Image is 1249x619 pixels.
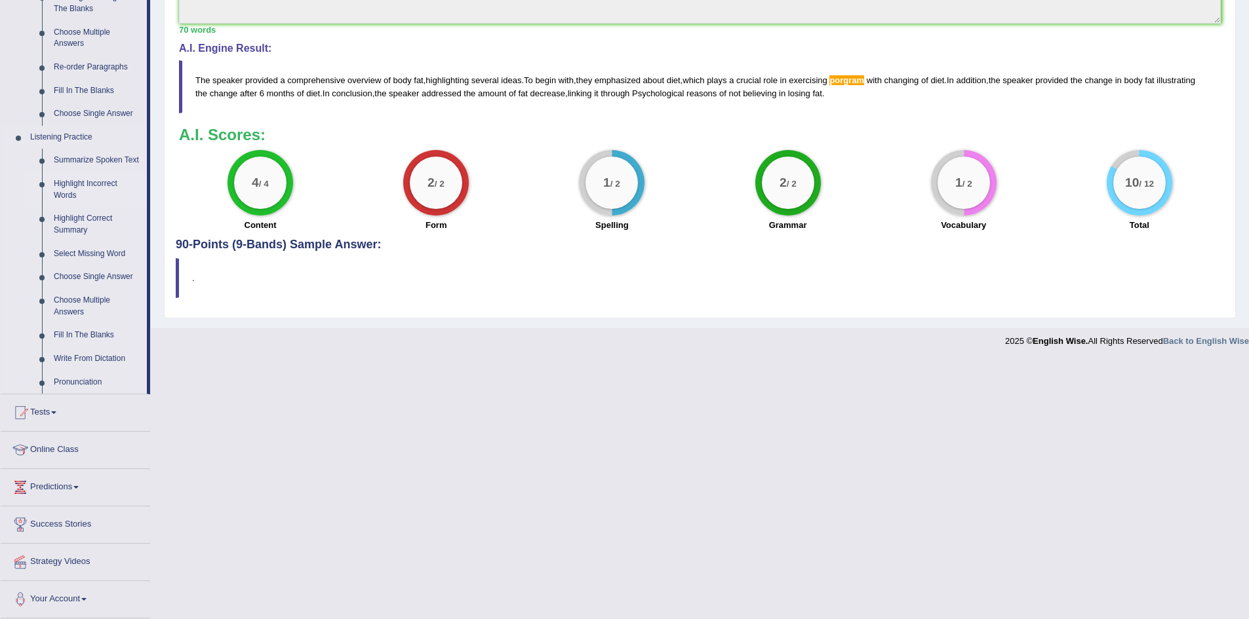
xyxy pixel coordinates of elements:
[1033,336,1088,346] strong: English Wise.
[478,88,506,98] span: amount
[1115,75,1122,85] span: in
[212,75,243,85] span: speaker
[501,75,521,85] span: ideas
[48,265,147,289] a: Choose Single Answer
[780,176,787,190] big: 2
[266,88,294,98] span: months
[610,179,620,189] small: / 2
[812,88,822,98] span: fat
[332,88,372,98] span: conclusion
[707,75,726,85] span: plays
[509,88,516,98] span: of
[259,179,269,189] small: / 4
[245,75,278,85] span: provided
[1005,328,1249,347] div: 2025 © All Rights Reserved
[464,88,475,98] span: the
[427,176,435,190] big: 2
[414,75,423,85] span: fat
[374,88,386,98] span: the
[287,75,345,85] span: comprehensive
[1071,75,1082,85] span: the
[280,75,285,85] span: a
[779,88,785,98] span: in
[48,21,147,56] a: Choose Multiple Answers
[347,75,381,85] span: overview
[955,176,962,190] big: 1
[240,88,257,98] span: after
[632,88,684,98] span: Psychological
[393,75,411,85] span: body
[524,75,533,85] span: To
[667,75,681,85] span: diet
[535,75,556,85] span: begin
[743,88,776,98] span: believing
[1,432,150,464] a: Online Class
[518,88,527,98] span: fat
[426,219,447,231] label: Form
[559,75,574,85] span: with
[788,88,810,98] span: losing
[48,289,147,324] a: Choose Multiple Answers
[1,506,150,539] a: Success Stories
[179,24,1221,36] div: 70 words
[24,126,147,149] a: Listening Practice
[422,88,462,98] span: addressed
[786,179,796,189] small: / 2
[210,88,238,98] span: change
[829,75,864,85] span: Possible spelling mistake found. (did you mean: program)
[176,258,1224,298] blockquote: .
[195,88,207,98] span: the
[48,79,147,103] a: Fill In The Blanks
[729,75,734,85] span: a
[530,88,565,98] span: decrease
[1,544,150,576] a: Strategy Videos
[956,75,986,85] span: addition
[1163,336,1249,346] a: Back to English Wise
[245,219,277,231] label: Content
[48,207,147,242] a: Highlight Correct Summary
[989,75,1001,85] span: the
[568,88,592,98] span: linking
[1157,75,1195,85] span: illustrating
[941,219,986,231] label: Vocabulary
[769,219,807,231] label: Grammar
[1,469,150,502] a: Predictions
[384,75,391,85] span: of
[594,88,599,98] span: it
[1,394,150,427] a: Tests
[1139,179,1154,189] small: / 12
[306,88,320,98] span: diet
[1145,75,1154,85] span: fat
[323,88,330,98] span: In
[48,102,147,126] a: Choose Single Answer
[930,75,944,85] span: diet
[728,88,740,98] span: not
[643,75,665,85] span: about
[1125,176,1139,190] big: 10
[48,172,147,207] a: Highlight Incorrect Words
[962,179,972,189] small: / 2
[595,219,629,231] label: Spelling
[435,179,445,189] small: / 2
[603,176,610,190] big: 1
[1002,75,1033,85] span: speaker
[179,60,1221,113] blockquote: , . , , . , . , , .
[736,75,761,85] span: crucial
[48,56,147,79] a: Re-order Paragraphs
[471,75,499,85] span: several
[921,75,928,85] span: of
[947,75,954,85] span: In
[1084,75,1113,85] span: change
[179,126,266,143] b: A.I. Scores:
[1,581,150,614] a: Your Account
[884,75,919,85] span: changing
[389,88,419,98] span: speaker
[763,75,778,85] span: role
[789,75,827,85] span: exercising
[179,43,1221,54] h4: A.I. Engine Result:
[576,75,593,85] span: they
[867,75,882,85] span: with
[595,75,641,85] span: emphasized
[252,176,259,190] big: 4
